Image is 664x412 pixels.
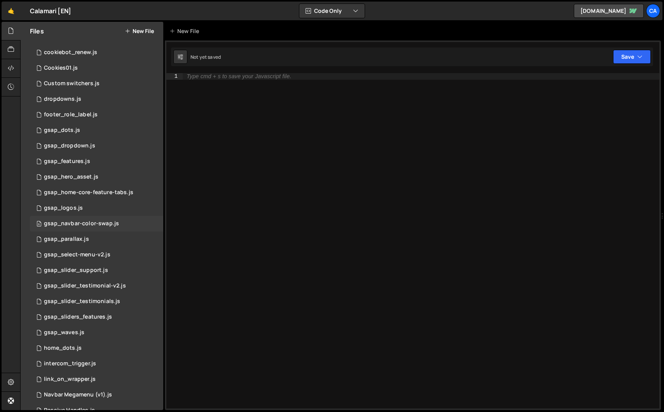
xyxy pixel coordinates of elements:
div: Type cmd + s to save your Javascript file. [187,74,291,79]
div: 2818/20407.js [30,123,163,138]
div: 2818/14190.js [30,294,163,309]
div: gsap_select-menu-v2.js [44,251,110,258]
div: gsap_navbar-color-swap.js [44,220,119,227]
div: Custom switchers.js [44,80,100,87]
button: Save [613,50,651,64]
div: 2818/15667.js [30,263,163,278]
div: link_on_wrapper.js [44,376,96,383]
div: 2818/5802.js [30,76,163,91]
div: 2818/14186.js [30,216,163,231]
div: gsap_parallax.js [44,236,89,243]
div: gsap_logos.js [44,205,83,212]
div: home_dots.js [44,345,82,352]
a: [DOMAIN_NAME] [574,4,644,18]
div: gsap_features.js [44,158,90,165]
div: 2818/15677.js [30,169,163,185]
div: 2818/18525.js [30,45,163,60]
div: 2818/13764.js [30,247,163,263]
div: 2818/14189.js [30,231,163,247]
div: Not yet saved [190,54,221,60]
div: Navbar Megamenu (v1).js [44,391,112,398]
div: gsap_sliders_features.js [44,314,112,321]
div: 2818/22109.js [30,356,163,372]
div: 2818/5783.js [30,387,163,403]
div: 2818/14220.js [30,200,163,216]
div: gsap_home-core-feature-tabs.js [44,189,133,196]
div: 1 [166,73,183,80]
button: Code Only [299,4,365,18]
h2: Files [30,27,44,35]
div: dropdowns.js [44,96,81,103]
div: 2818/20132.js [30,185,163,200]
div: gsap_hero_asset.js [44,174,98,181]
div: 2818/16378.js [30,309,163,325]
div: footer_role_label.js [44,111,98,118]
div: gsap_dots.js [44,127,80,134]
div: cookiebot_renew.js [44,49,97,56]
div: 2818/20133.js [30,278,163,294]
div: 2818/15649.js [30,138,163,154]
div: intercom_trigger.js [44,360,96,367]
div: 2818/34279.js [30,340,163,356]
div: 2818/4789.js [30,91,163,107]
div: 2818/13763.js [30,325,163,340]
div: gsap_slider_support.js [44,267,108,274]
a: 🤙 [2,2,21,20]
div: 2818/11555.js [30,60,163,76]
button: New File [125,28,154,34]
div: Calamari [EN] [30,6,71,16]
div: 2818/29474.js [30,107,163,123]
div: gsap_dropdown.js [44,142,95,149]
div: gsap_slider_testimonial-v2.js [44,282,126,289]
div: Cookies01.js [44,65,78,72]
div: 2818/14191.js [30,154,163,169]
div: gsap_waves.js [44,329,84,336]
div: New File [169,27,202,35]
a: Ca [646,4,660,18]
div: 2818/25037.js [30,372,163,387]
div: gsap_slider_testimonials.js [44,298,120,305]
span: 6 [37,221,41,228]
